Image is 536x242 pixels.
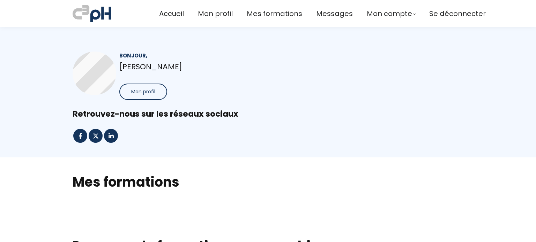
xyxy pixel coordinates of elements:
[73,173,463,191] h2: Mes formations
[73,109,463,119] div: Retrouvez-nous sur les réseaux sociaux
[159,8,184,19] a: Accueil
[247,8,302,19] a: Mes formations
[73,3,111,24] img: a70bc7685e0efc0bd0b04b3506828469.jpeg
[316,8,353,19] a: Messages
[131,88,155,95] span: Mon profil
[367,8,412,19] span: Mon compte
[119,84,167,100] button: Mon profil
[119,61,256,73] p: [PERSON_NAME]
[198,8,233,19] a: Mon profil
[429,8,486,19] a: Se déconnecter
[119,52,256,60] div: Bonjour,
